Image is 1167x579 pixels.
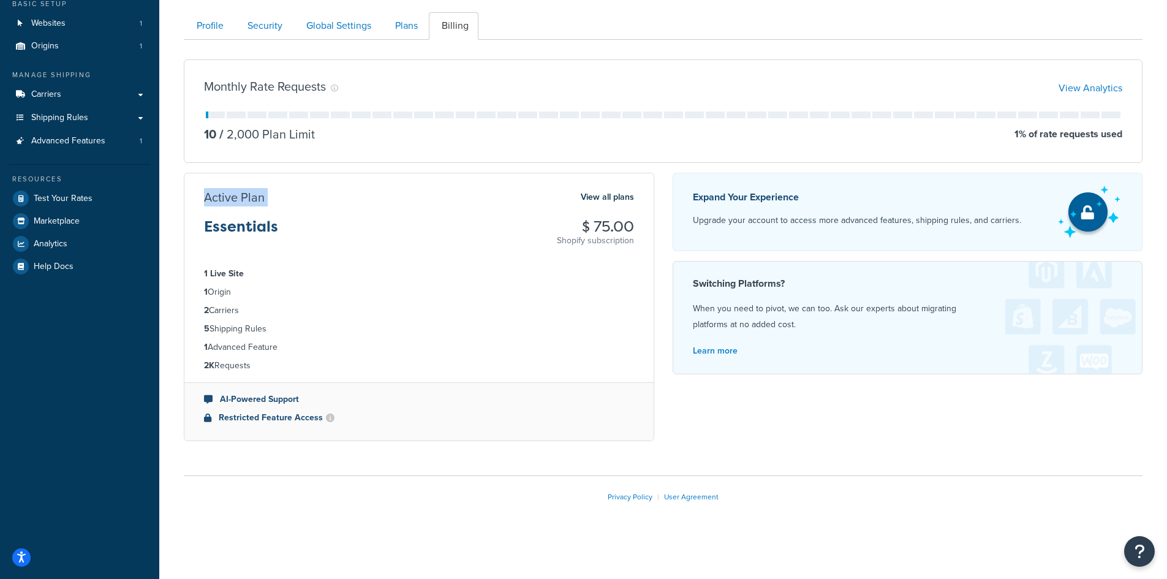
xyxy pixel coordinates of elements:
li: Restricted Feature Access [204,411,634,425]
strong: 5 [204,322,210,335]
li: Advanced Features [9,130,150,153]
li: Origins [9,35,150,58]
span: 1 [140,41,142,51]
p: When you need to pivot, we can too. Ask our experts about migrating platforms at no added cost. [693,301,1123,333]
span: Test Your Rates [34,194,93,204]
a: User Agreement [664,491,719,502]
h3: Essentials [204,219,278,244]
h3: Active Plan [204,191,265,204]
strong: 1 Live Site [204,267,244,280]
li: AI-Powered Support [204,393,634,406]
li: Advanced Feature [204,341,634,354]
p: 1 % of rate requests used [1014,126,1122,143]
a: Advanced Features 1 [9,130,150,153]
a: Learn more [693,344,738,357]
strong: 2 [204,304,209,317]
p: Upgrade your account to access more advanced features, shipping rules, and carriers. [693,212,1021,229]
p: 10 [204,126,216,143]
span: Websites [31,18,66,29]
strong: 2K [204,359,214,372]
p: Shopify subscription [557,235,634,247]
div: Resources [9,174,150,184]
a: Expand Your Experience Upgrade your account to access more advanced features, shipping rules, and... [673,173,1143,251]
strong: 1 [204,341,208,354]
a: Billing [429,12,478,40]
h3: Monthly Rate Requests [204,80,326,93]
span: | [657,491,659,502]
span: Origins [31,41,59,51]
li: Carriers [204,304,634,317]
a: Test Your Rates [9,187,150,210]
p: Expand Your Experience [693,189,1021,206]
span: / [219,125,224,143]
strong: 1 [204,286,208,298]
h3: $ 75.00 [557,219,634,235]
span: 1 [140,18,142,29]
span: Advanced Features [31,136,105,146]
button: Open Resource Center [1124,536,1155,567]
span: 1 [140,136,142,146]
a: Help Docs [9,255,150,278]
a: Carriers [9,83,150,106]
a: Profile [184,12,233,40]
a: Plans [382,12,428,40]
a: Shipping Rules [9,107,150,129]
a: Analytics [9,233,150,255]
a: Origins 1 [9,35,150,58]
li: Websites [9,12,150,35]
span: Marketplace [34,216,80,227]
span: Help Docs [34,262,74,272]
h4: Switching Platforms? [693,276,1123,291]
a: View Analytics [1059,81,1122,95]
a: Global Settings [293,12,381,40]
a: Privacy Policy [608,491,652,502]
a: View all plans [581,189,634,205]
div: Manage Shipping [9,70,150,80]
a: Websites 1 [9,12,150,35]
span: Analytics [34,239,67,249]
p: 2,000 Plan Limit [216,126,315,143]
span: Shipping Rules [31,113,88,123]
a: Marketplace [9,210,150,232]
li: Origin [204,286,634,299]
a: Security [235,12,292,40]
span: Carriers [31,89,61,100]
li: Requests [204,359,634,373]
li: Shipping Rules [204,322,634,336]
